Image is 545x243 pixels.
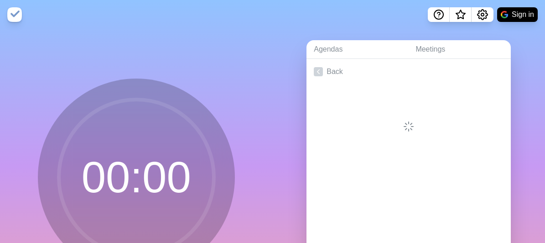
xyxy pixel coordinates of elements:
button: Sign in [497,7,538,22]
img: google logo [501,11,508,18]
a: Back [306,59,511,85]
button: What’s new [450,7,472,22]
a: Meetings [408,40,511,59]
button: Settings [472,7,493,22]
a: Agendas [306,40,408,59]
img: timeblocks logo [7,7,22,22]
button: Help [428,7,450,22]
